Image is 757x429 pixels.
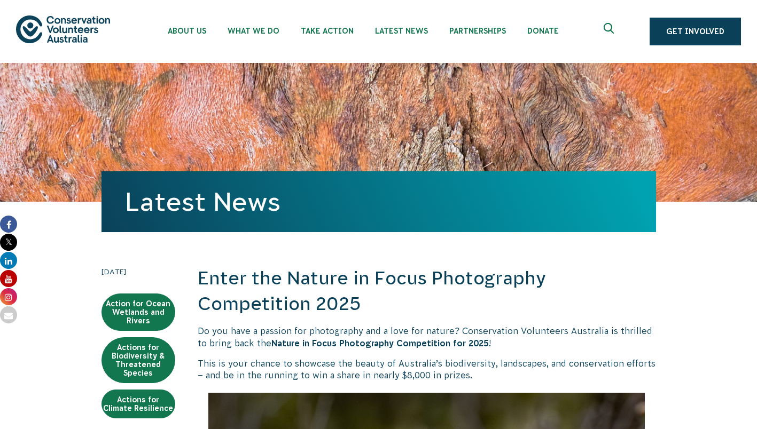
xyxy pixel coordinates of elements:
h2: Enter the Nature in Focus Photography Competition 2025 [198,266,656,316]
a: Actions for Biodiversity & Threatened Species [102,337,175,383]
span: Donate [527,27,559,35]
span: Partnerships [449,27,506,35]
span: What We Do [228,27,279,35]
span: Latest News [375,27,428,35]
a: Action for Ocean Wetlands and Rivers [102,293,175,331]
img: logo.svg [16,15,110,43]
span: About Us [168,27,206,35]
a: Get Involved [650,18,741,45]
time: [DATE] [102,266,175,277]
a: Latest News [125,187,280,216]
span: Take Action [301,27,354,35]
p: Do you have a passion for photography and a love for nature? Conservation Volunteers Australia is... [198,325,656,349]
button: Expand search box Close search box [597,19,623,44]
strong: Nature in Focus Photography Competition for 2025 [271,338,489,348]
a: Actions for Climate Resilience [102,390,175,418]
p: This is your chance to showcase the beauty of Australia’s biodiversity, landscapes, and conservat... [198,357,656,382]
span: Expand search box [604,23,617,40]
